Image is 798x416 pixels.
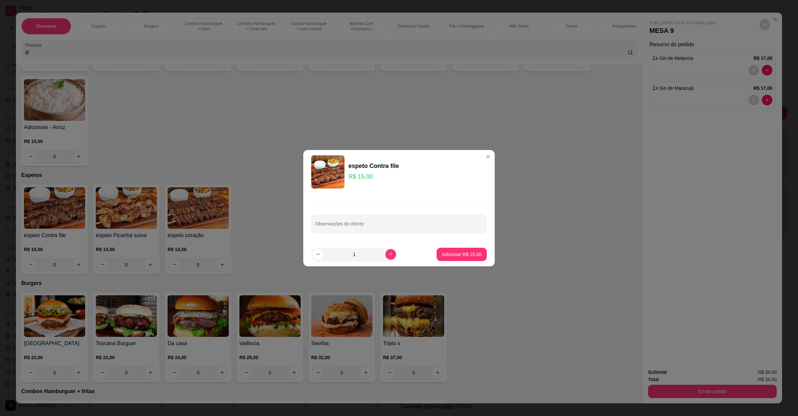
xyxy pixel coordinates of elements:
button: Adicionar R$ 15,00 [437,248,487,261]
div: espeto Contra file [348,161,399,171]
p: R$ 15,00 [348,172,399,181]
input: Observações do cliente [315,223,483,230]
img: product-image [311,155,344,189]
p: Adicionar R$ 15,00 [442,251,481,258]
button: Close [483,151,493,162]
button: increase-product-quantity [385,249,396,260]
button: decrease-product-quantity [313,249,323,260]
